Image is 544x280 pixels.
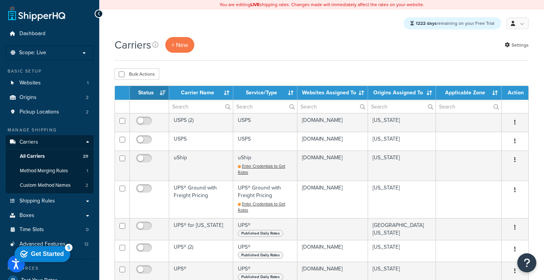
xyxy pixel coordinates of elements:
td: [DOMAIN_NAME] [297,181,368,218]
span: Advanced Features [19,241,66,248]
li: Method Merging Rules [6,164,94,178]
td: uShip [233,151,297,180]
input: Search [233,100,297,113]
td: [US_STATE] [368,113,436,132]
td: [DOMAIN_NAME] [297,113,368,132]
b: LIVE [250,1,260,8]
span: Carriers [19,139,38,146]
button: Open Resource Center [517,253,536,272]
th: Status: activate to sort column descending [130,86,169,100]
th: Carrier Name: activate to sort column ascending [169,86,233,100]
li: Origins [6,91,94,105]
strong: 1222 days [416,20,437,27]
th: Origins Assigned To: activate to sort column ascending [368,86,436,100]
span: Dashboard [19,31,45,37]
a: Websites 1 [6,76,94,90]
td: UPS® Ground with Freight Pricing [169,181,233,218]
span: Websites [19,80,41,86]
span: 2 [86,94,89,101]
span: Custom Method Names [20,182,71,189]
span: Published Daily Rates [238,230,283,237]
th: Applicable Zone: activate to sort column ascending [436,86,502,100]
a: Enter Credentials to Get Rates [238,163,285,175]
li: Time Slots [6,223,94,237]
th: Websites Assigned To: activate to sort column ascending [297,86,368,100]
a: Shipping Rules [6,194,94,208]
td: UPS® [233,218,297,240]
div: remaining on your Free Trial [404,17,501,29]
input: Search [297,100,368,113]
input: Search [368,100,436,113]
span: Method Merging Rules [20,168,68,174]
a: Boxes [6,209,94,223]
span: Published Daily Rates [238,252,283,259]
span: 2 [86,109,89,115]
a: ShipperHQ Home [8,6,65,21]
span: 2 [86,182,88,189]
td: [GEOGRAPHIC_DATA] [US_STATE] [368,218,436,240]
input: Search [169,100,233,113]
td: uShip [169,151,233,180]
span: 12 [84,241,89,248]
a: Pickup Locations 2 [6,105,94,119]
span: Time Slots [19,227,44,233]
span: Origins [19,94,37,101]
td: USPS [233,132,297,151]
span: 0 [86,227,89,233]
td: USPS (2) [169,113,233,132]
th: Action [502,86,528,100]
a: Custom Method Names 2 [6,178,94,193]
div: Get Started [19,8,52,15]
li: Advanced Features [6,237,94,251]
td: UPS® Ground with Freight Pricing [233,181,297,218]
div: Get Started 5 items remaining, 0% complete [3,4,59,20]
a: Dashboard [6,27,94,41]
td: [DOMAIN_NAME] [297,240,368,262]
td: [US_STATE] [368,132,436,151]
div: Basic Setup [6,68,94,74]
td: USPS [233,113,297,132]
span: Boxes [19,212,34,219]
span: Shipping Rules [19,198,55,204]
a: Time Slots 0 [6,223,94,237]
li: Custom Method Names [6,178,94,193]
td: UPS® (2) [169,240,233,262]
td: [DOMAIN_NAME] [297,151,368,180]
div: 5 [53,2,61,9]
button: + New [165,37,194,53]
span: All Carriers [20,153,45,160]
td: [US_STATE] [368,151,436,180]
button: Bulk Actions [115,68,159,80]
span: 1 [87,80,89,86]
a: Carriers [6,135,94,149]
td: [DOMAIN_NAME] [297,132,368,151]
a: Enter Credentials to Get Rates [238,201,285,213]
h1: Carriers [115,37,151,52]
a: Origins 2 [6,91,94,105]
td: UPS® [233,240,297,262]
a: Method Merging Rules 1 [6,164,94,178]
td: USPS [169,132,233,151]
a: All Carriers 29 [6,149,94,163]
li: Carriers [6,135,94,193]
a: Settings [505,40,529,50]
td: [US_STATE] [368,181,436,218]
span: 1 [87,168,88,174]
span: 29 [83,153,88,160]
td: UPS® for [US_STATE] [169,218,233,240]
span: Scope: Live [19,50,46,56]
input: Search [436,100,501,113]
th: Service/Type: activate to sort column ascending [233,86,297,100]
a: Advanced Features 12 [6,237,94,251]
li: All Carriers [6,149,94,163]
li: Websites [6,76,94,90]
li: Pickup Locations [6,105,94,119]
span: Pickup Locations [19,109,59,115]
div: Manage Shipping [6,127,94,133]
td: [US_STATE] [368,240,436,262]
